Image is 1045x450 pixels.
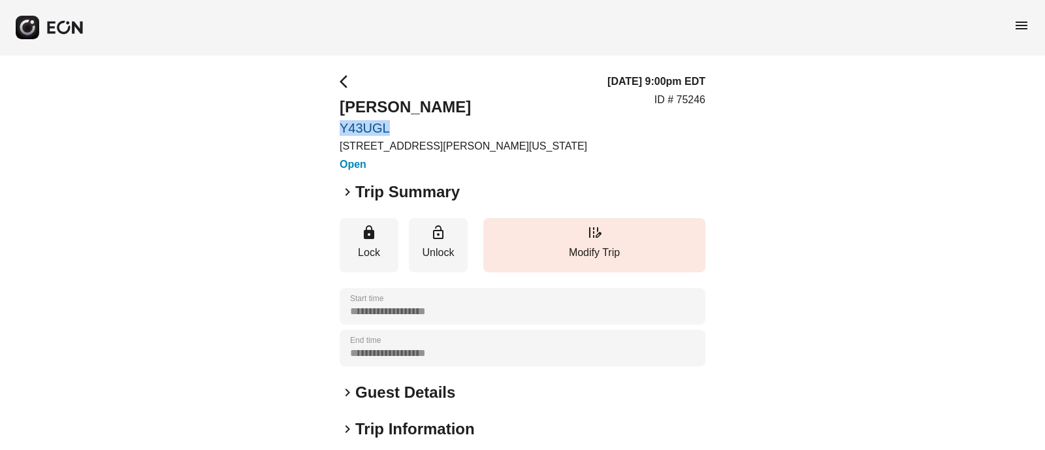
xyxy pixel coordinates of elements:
h3: Open [340,157,587,172]
h2: Guest Details [355,382,455,403]
button: Lock [340,218,398,272]
p: [STREET_ADDRESS][PERSON_NAME][US_STATE] [340,138,587,154]
span: lock [361,225,377,240]
p: Unlock [415,245,461,261]
span: keyboard_arrow_right [340,184,355,200]
h2: Trip Information [355,419,475,440]
p: Modify Trip [490,245,699,261]
h2: Trip Summary [355,182,460,202]
span: edit_road [587,225,602,240]
span: arrow_back_ios [340,74,355,89]
span: keyboard_arrow_right [340,421,355,437]
span: keyboard_arrow_right [340,385,355,400]
p: Lock [346,245,392,261]
button: Unlock [409,218,468,272]
button: Modify Trip [483,218,705,272]
span: lock_open [430,225,446,240]
h2: [PERSON_NAME] [340,97,587,118]
h3: [DATE] 9:00pm EDT [607,74,705,89]
a: Y43UGL [340,120,587,136]
span: menu [1014,18,1029,33]
p: ID # 75246 [654,92,705,108]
